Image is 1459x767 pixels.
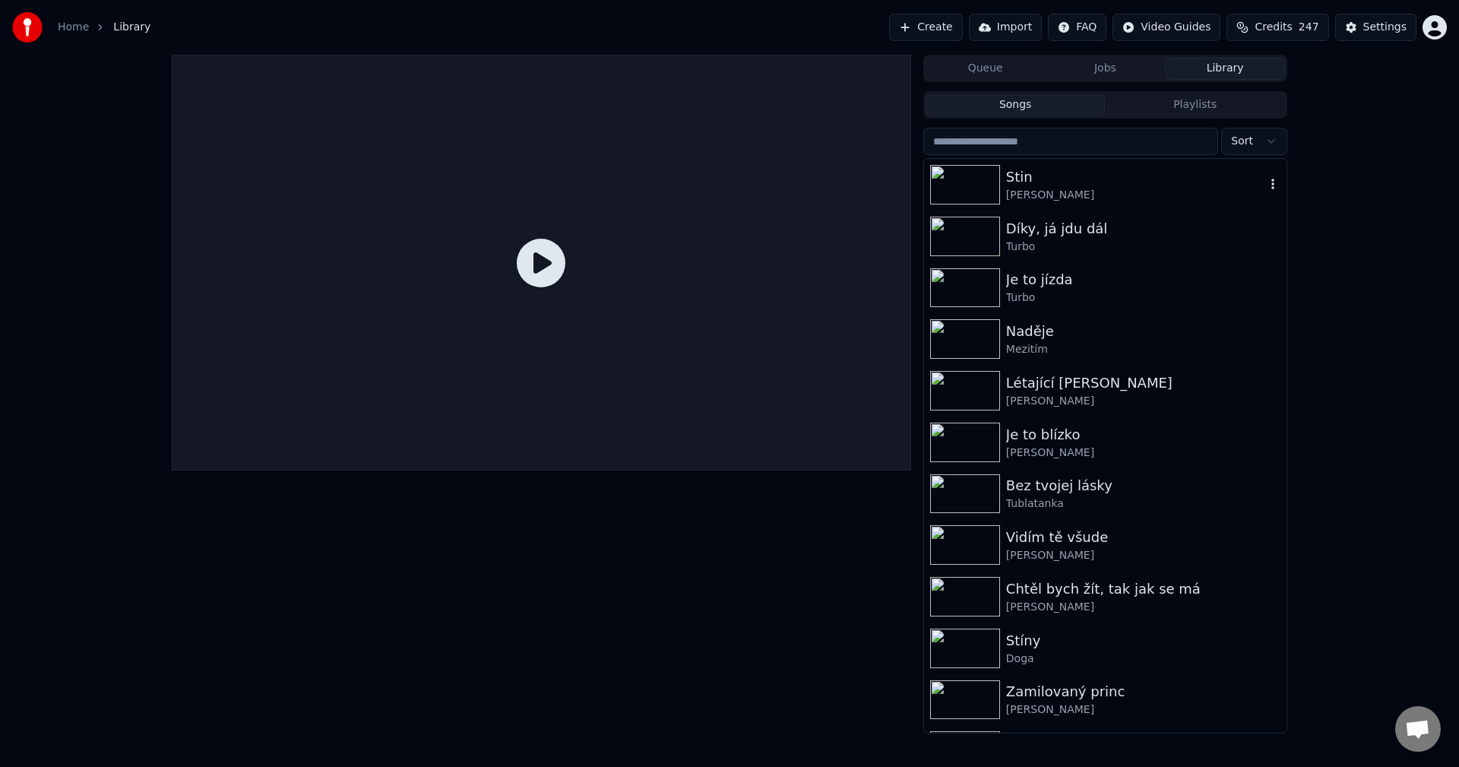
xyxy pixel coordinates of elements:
button: FAQ [1048,14,1106,41]
div: [PERSON_NAME] [1006,394,1280,409]
button: Video Guides [1112,14,1220,41]
button: Credits247 [1226,14,1328,41]
div: Stin [1006,166,1265,188]
div: Je to blízko [1006,424,1280,445]
div: [PERSON_NAME] [1006,188,1265,203]
button: Jobs [1046,58,1166,80]
button: Import [969,14,1042,41]
div: Mezitím [1006,342,1280,357]
div: [PERSON_NAME] [1006,548,1280,563]
div: Turbo [1006,239,1280,255]
div: Otevřený chat [1395,706,1441,752]
div: Je to jízda [1006,269,1280,290]
div: Zamilovaný princ [1006,681,1280,702]
div: Bez tvojej lásky [1006,475,1280,496]
div: Doga [1006,651,1280,667]
span: Library [113,20,150,35]
div: Díky, já jdu dál [1006,218,1280,239]
div: Tublatanka [1006,496,1280,512]
div: Naděje [1006,321,1280,342]
div: Vidím tě všude [1006,527,1280,548]
div: [PERSON_NAME] [1006,445,1280,461]
a: Home [58,20,89,35]
button: Songs [926,94,1106,116]
div: [PERSON_NAME] [1006,702,1280,718]
img: youka [12,12,43,43]
button: Queue [926,58,1046,80]
div: Turbo [1006,290,1280,306]
button: Settings [1335,14,1416,41]
button: Library [1165,58,1285,80]
span: Sort [1231,134,1253,149]
div: [PERSON_NAME] [1006,600,1280,615]
nav: breadcrumb [58,20,150,35]
span: 247 [1299,20,1319,35]
div: Stíny [1006,630,1280,651]
button: Create [889,14,963,41]
div: Létající [PERSON_NAME] [1006,372,1280,394]
div: Settings [1363,20,1407,35]
span: Credits [1255,20,1292,35]
div: Chtěl bych žít, tak jak se má [1006,578,1280,600]
button: Playlists [1105,94,1285,116]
